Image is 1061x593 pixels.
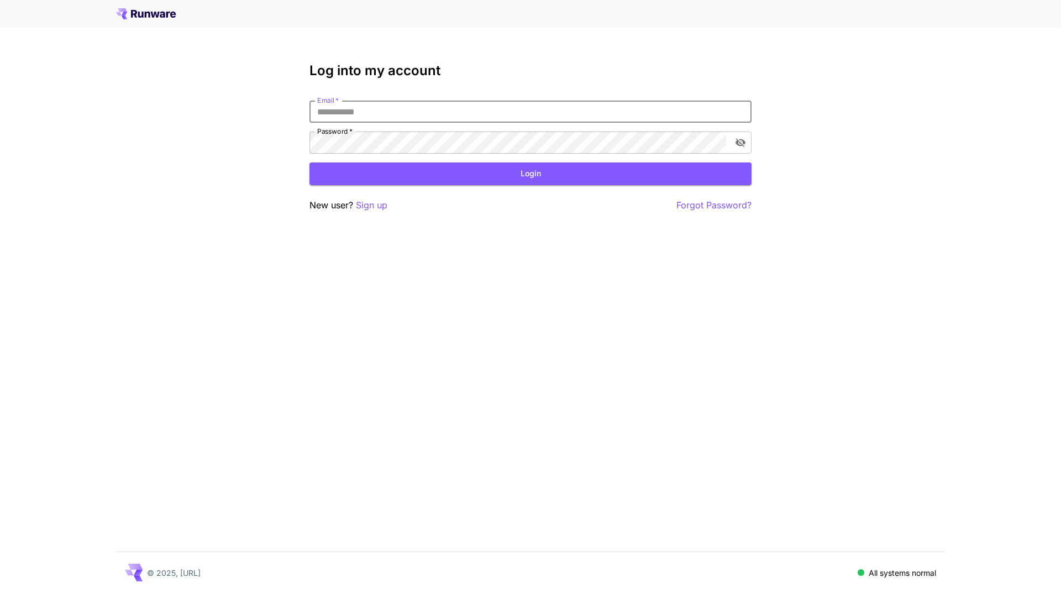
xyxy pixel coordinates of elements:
p: © 2025, [URL] [147,567,201,579]
button: Forgot Password? [676,198,752,212]
p: New user? [309,198,387,212]
button: toggle password visibility [731,133,750,153]
h3: Log into my account [309,63,752,78]
button: Login [309,162,752,185]
label: Password [317,127,353,136]
label: Email [317,96,339,105]
button: Sign up [356,198,387,212]
p: All systems normal [869,567,936,579]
